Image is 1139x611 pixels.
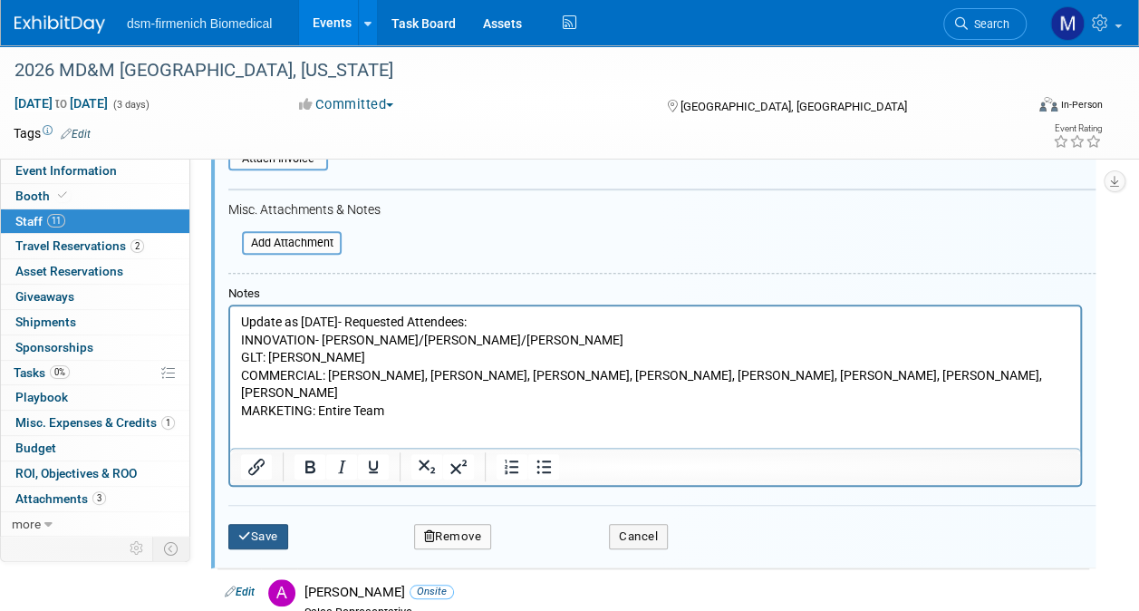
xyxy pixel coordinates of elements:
[8,54,1009,87] div: 2026 MD&M [GEOGRAPHIC_DATA], [US_STATE]
[241,454,272,480] button: Insert/edit link
[14,365,70,380] span: Tasks
[15,390,68,404] span: Playbook
[1,385,189,410] a: Playbook
[1,461,189,486] a: ROI, Objectives & ROO
[1,512,189,537] a: more
[121,537,153,560] td: Personalize Event Tab Strip
[326,454,357,480] button: Italic
[15,315,76,329] span: Shipments
[14,95,109,112] span: [DATE] [DATE]
[1,436,189,461] a: Budget
[1,361,189,385] a: Tasks0%
[681,100,907,113] span: [GEOGRAPHIC_DATA], [GEOGRAPHIC_DATA]
[15,415,175,430] span: Misc. Expenses & Credits
[228,524,288,549] button: Save
[268,579,295,606] img: A.jpg
[127,16,272,31] span: dsm-firmenich Biomedical
[14,15,105,34] img: ExhibitDay
[411,454,442,480] button: Subscript
[58,190,67,200] i: Booth reservation complete
[15,340,93,354] span: Sponsorships
[294,454,325,480] button: Bold
[1053,124,1102,133] div: Event Rating
[1,411,189,435] a: Misc. Expenses & Credits1
[443,454,474,480] button: Superscript
[15,238,144,253] span: Travel Reservations
[1,259,189,284] a: Asset Reservations
[15,289,74,304] span: Giveaways
[225,586,255,598] a: Edit
[1,159,189,183] a: Event Information
[47,214,65,228] span: 11
[228,286,1082,302] div: Notes
[130,239,144,253] span: 2
[1060,98,1103,112] div: In-Person
[410,585,454,598] span: Onsite
[1,184,189,209] a: Booth
[15,264,123,278] span: Asset Reservations
[304,584,1082,601] div: [PERSON_NAME]
[1,335,189,360] a: Sponsorships
[943,8,1027,40] a: Search
[50,365,70,379] span: 0%
[1,285,189,309] a: Giveaways
[1050,6,1085,41] img: Melanie Davison
[228,202,1096,218] div: Misc. Attachments & Notes
[1039,97,1057,112] img: Format-Inperson.png
[15,466,137,480] span: ROI, Objectives & ROO
[1,209,189,234] a: Staff11
[15,441,56,455] span: Budget
[15,214,65,228] span: Staff
[497,454,527,480] button: Numbered list
[111,99,150,111] span: (3 days)
[15,163,117,178] span: Event Information
[968,17,1009,31] span: Search
[1,310,189,335] a: Shipments
[14,124,91,142] td: Tags
[1,234,189,258] a: Travel Reservations2
[61,128,91,141] a: Edit
[1,487,189,511] a: Attachments3
[414,524,492,549] button: Remove
[153,537,190,560] td: Toggle Event Tabs
[293,95,401,114] button: Committed
[12,517,41,531] span: more
[92,491,106,505] span: 3
[53,96,70,111] span: to
[161,416,175,430] span: 1
[358,454,389,480] button: Underline
[609,524,668,549] button: Cancel
[230,306,1080,448] iframe: Rich Text Area
[15,189,71,203] span: Booth
[944,94,1103,121] div: Event Format
[15,491,106,506] span: Attachments
[528,454,559,480] button: Bullet list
